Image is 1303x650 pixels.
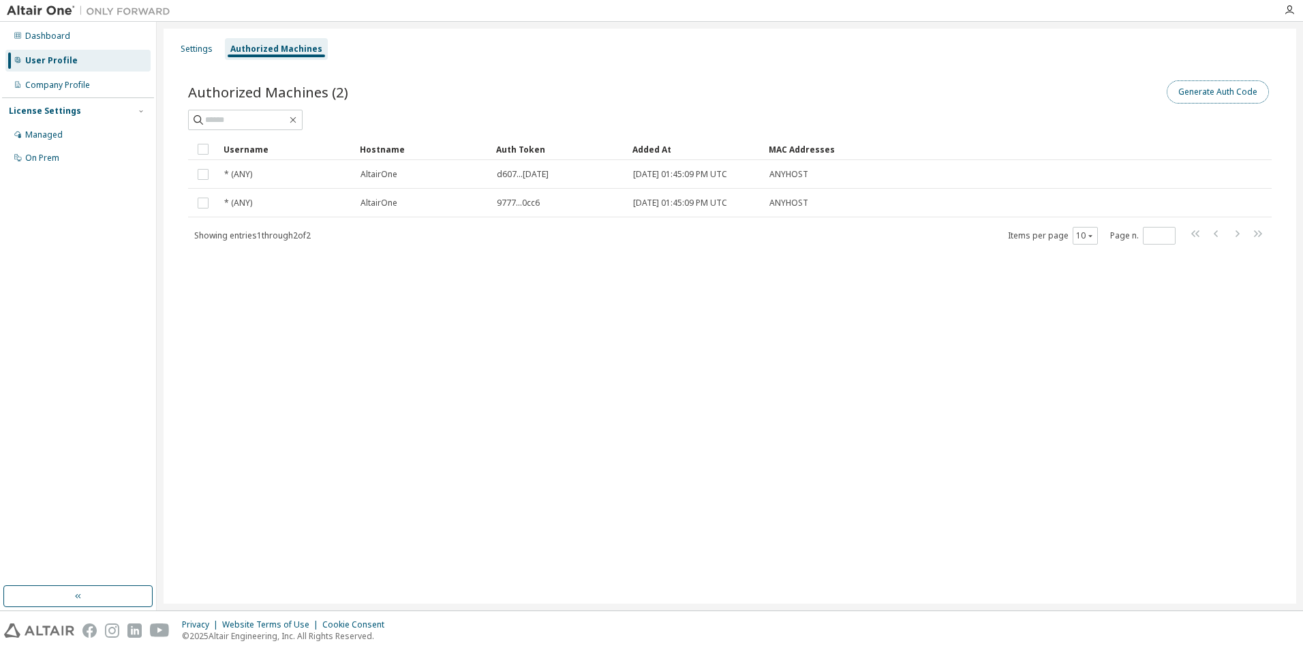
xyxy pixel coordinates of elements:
[82,623,97,638] img: facebook.svg
[1076,230,1094,241] button: 10
[497,198,540,208] span: 9777...0cc6
[9,106,81,117] div: License Settings
[7,4,177,18] img: Altair One
[361,169,397,180] span: AltairOne
[769,198,808,208] span: ANYHOST
[1110,227,1176,245] span: Page n.
[769,169,808,180] span: ANYHOST
[25,55,78,66] div: User Profile
[497,169,549,180] span: d607...[DATE]
[4,623,74,638] img: altair_logo.svg
[224,138,349,160] div: Username
[632,138,758,160] div: Added At
[222,619,322,630] div: Website Terms of Use
[105,623,119,638] img: instagram.svg
[633,169,727,180] span: [DATE] 01:45:09 PM UTC
[194,230,311,241] span: Showing entries 1 through 2 of 2
[224,169,252,180] span: * (ANY)
[496,138,622,160] div: Auth Token
[322,619,393,630] div: Cookie Consent
[360,138,485,160] div: Hostname
[150,623,170,638] img: youtube.svg
[25,80,90,91] div: Company Profile
[182,619,222,630] div: Privacy
[224,198,252,208] span: * (ANY)
[25,129,63,140] div: Managed
[182,630,393,642] p: © 2025 Altair Engineering, Inc. All Rights Reserved.
[1008,227,1098,245] span: Items per page
[25,153,59,164] div: On Prem
[769,138,1129,160] div: MAC Addresses
[188,82,348,102] span: Authorized Machines (2)
[230,44,322,55] div: Authorized Machines
[127,623,142,638] img: linkedin.svg
[361,198,397,208] span: AltairOne
[1167,80,1269,104] button: Generate Auth Code
[181,44,213,55] div: Settings
[633,198,727,208] span: [DATE] 01:45:09 PM UTC
[25,31,70,42] div: Dashboard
